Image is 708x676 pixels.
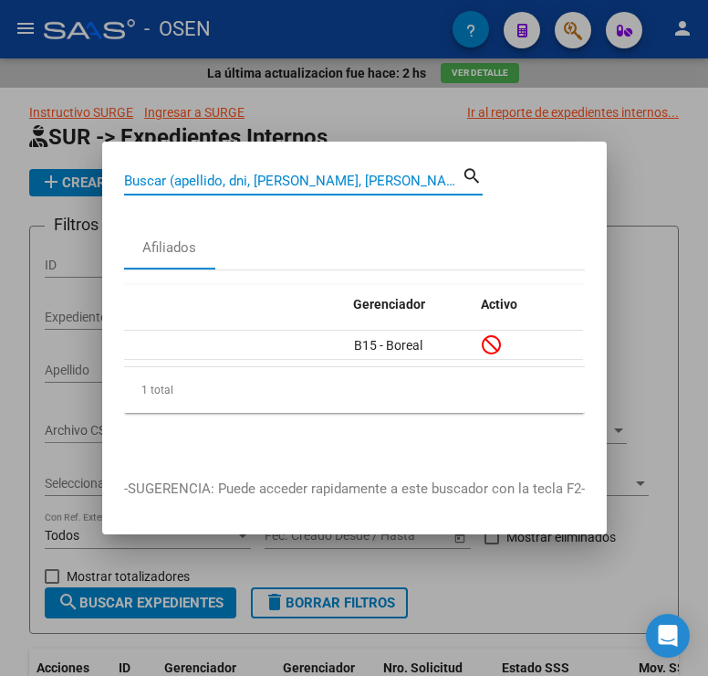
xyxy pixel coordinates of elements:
p: -SUGERENCIA: Puede acceder rapidamente a este buscador con la tecla F2- [124,479,585,500]
div: 1 total [124,367,585,413]
div: Afiliados [142,238,196,259]
datatable-header-cell: Gerenciador [346,285,474,324]
datatable-header-cell: Activo [474,285,583,324]
mat-icon: search [462,164,483,185]
span: Activo [481,297,517,312]
span: B15 - Boreal [354,338,422,353]
div: Open Intercom Messenger [646,614,690,658]
span: Gerenciador [353,297,425,312]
